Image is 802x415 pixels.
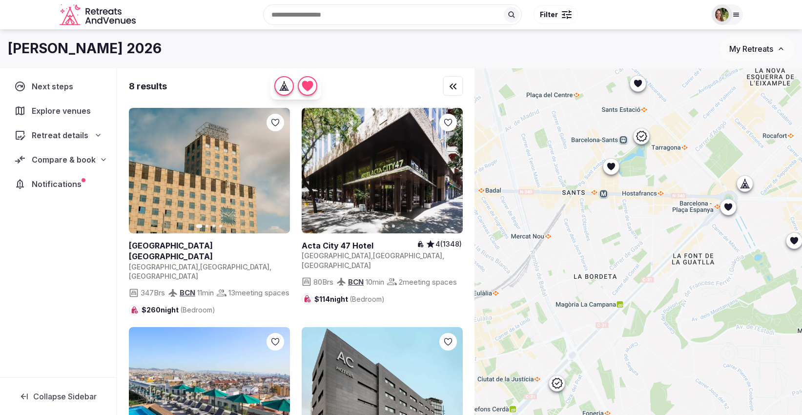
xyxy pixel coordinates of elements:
span: Explore venues [32,105,95,117]
h2: Acta City 47 Hotel [302,240,417,251]
span: [GEOGRAPHIC_DATA] [302,261,371,270]
svg: Retreats and Venues company logo [60,4,138,26]
span: $114 night [314,294,385,304]
button: Go to slide 4 [392,225,395,228]
button: 4(1348) [426,239,463,249]
div: 8 results [129,80,167,92]
span: 80 Brs [313,277,333,287]
a: Explore venues [8,101,108,121]
span: Compare & book [32,154,96,166]
button: Collapse Sidebar [8,386,108,407]
span: 347 Brs [141,288,165,298]
span: [GEOGRAPHIC_DATA] [373,251,442,260]
span: 13 meeting spaces [228,288,289,298]
button: Go to slide 1 [196,224,203,228]
button: My Retreats [720,37,794,61]
span: Collapse Sidebar [33,392,97,401]
span: $260 night [142,305,215,315]
span: My Retreats [729,44,773,54]
span: Retreat details [32,129,88,141]
button: Go to slide 1 [369,224,375,228]
span: Next steps [32,81,77,92]
a: BCN [180,288,195,297]
span: , [442,251,444,260]
button: Go to slide 2 [378,225,381,228]
span: [GEOGRAPHIC_DATA] [129,272,198,280]
span: , [269,263,271,271]
span: 10 min [366,277,384,287]
button: Go to slide 2 [206,225,208,228]
span: , [198,263,200,271]
a: View venue [302,240,417,251]
span: 2 meeting spaces [399,277,457,287]
span: Notifications [32,178,85,190]
img: Shay Tippie [715,8,729,21]
button: Go to slide 3 [385,225,388,228]
a: Next steps [8,76,108,97]
h1: [PERSON_NAME] 2026 [8,39,162,58]
span: (Bedroom) [180,306,215,314]
span: , [371,251,373,260]
span: [GEOGRAPHIC_DATA] [129,263,198,271]
a: View Catalonia Barcelona Plaza [129,108,290,233]
span: [GEOGRAPHIC_DATA] [302,251,371,260]
span: Filter [540,10,558,20]
span: 4 (1348) [435,239,462,249]
button: Filter [534,5,578,24]
button: Go to slide 4 [219,225,222,228]
a: BCN [348,277,364,287]
span: 11 min [197,288,214,298]
span: [GEOGRAPHIC_DATA] [200,263,269,271]
a: View Acta City 47 Hotel [302,108,463,233]
a: Notifications [8,174,108,194]
span: (Bedroom) [350,295,385,303]
h2: [GEOGRAPHIC_DATA] [GEOGRAPHIC_DATA] [129,240,290,262]
a: Visit the homepage [60,4,138,26]
a: View venue [129,240,290,262]
button: Go to slide 3 [212,225,215,228]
